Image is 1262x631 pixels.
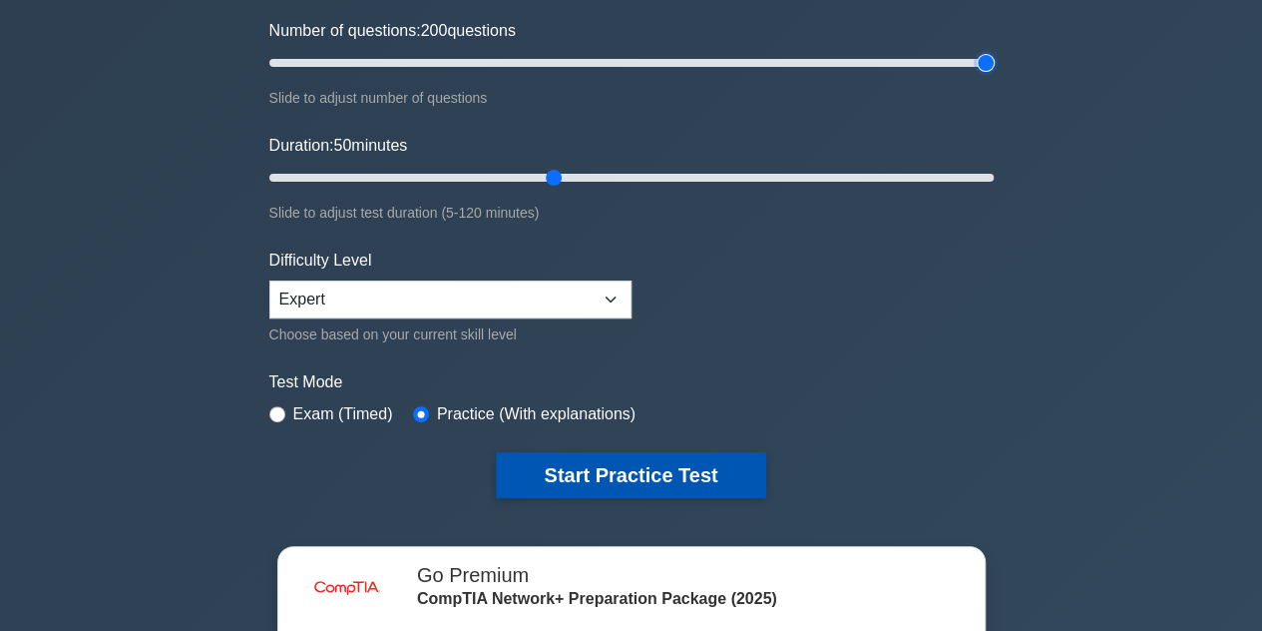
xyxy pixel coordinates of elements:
[269,19,516,43] label: Number of questions: questions
[269,134,408,158] label: Duration: minutes
[269,322,631,346] div: Choose based on your current skill level
[269,86,994,110] div: Slide to adjust number of questions
[269,370,994,394] label: Test Mode
[293,402,393,426] label: Exam (Timed)
[421,22,448,39] span: 200
[333,137,351,154] span: 50
[496,452,765,498] button: Start Practice Test
[269,249,372,273] label: Difficulty Level
[269,201,994,225] div: Slide to adjust test duration (5-120 minutes)
[437,402,635,426] label: Practice (With explanations)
